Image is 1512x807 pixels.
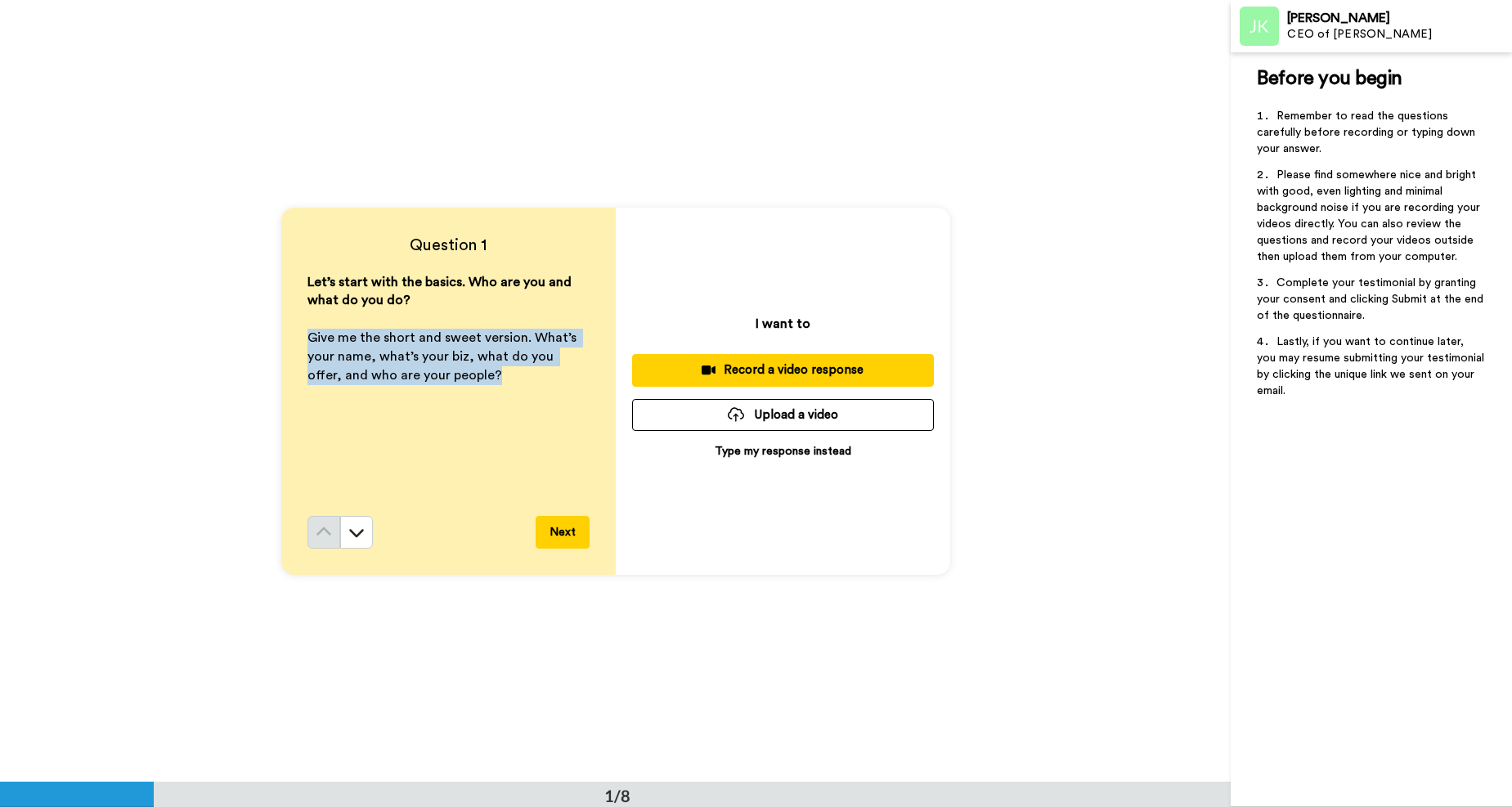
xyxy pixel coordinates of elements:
[536,516,590,549] button: Next
[1257,277,1487,321] span: Complete your testimonial by granting your consent and clicking Submit at the end of the question...
[756,314,810,334] p: I want to
[1257,110,1478,155] span: Remember to read the questions carefully before recording or typing down your answer.
[1287,28,1511,42] div: CEO of [PERSON_NAME]
[1240,7,1279,46] img: Profile Image
[645,361,921,379] div: Record a video response
[1257,336,1487,397] span: Lastly, if you want to continue later, you may resume submitting your testimonial by clicking the...
[1257,169,1483,262] span: Please find somewhere nice and bright with good, even lighting and minimal background noise if yo...
[307,276,575,307] span: Let’s start with the basics. Who are you and what do you do?
[632,399,934,431] button: Upload a video
[632,354,934,386] button: Record a video response
[578,784,657,807] div: 1/8
[307,234,590,257] h4: Question 1
[307,331,580,382] span: Give me the short and sweet version. What’s your name, what’s your biz, what do you offer, and wh...
[1287,11,1511,26] div: [PERSON_NAME]
[715,443,851,460] p: Type my response instead
[1257,69,1402,88] span: Before you begin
